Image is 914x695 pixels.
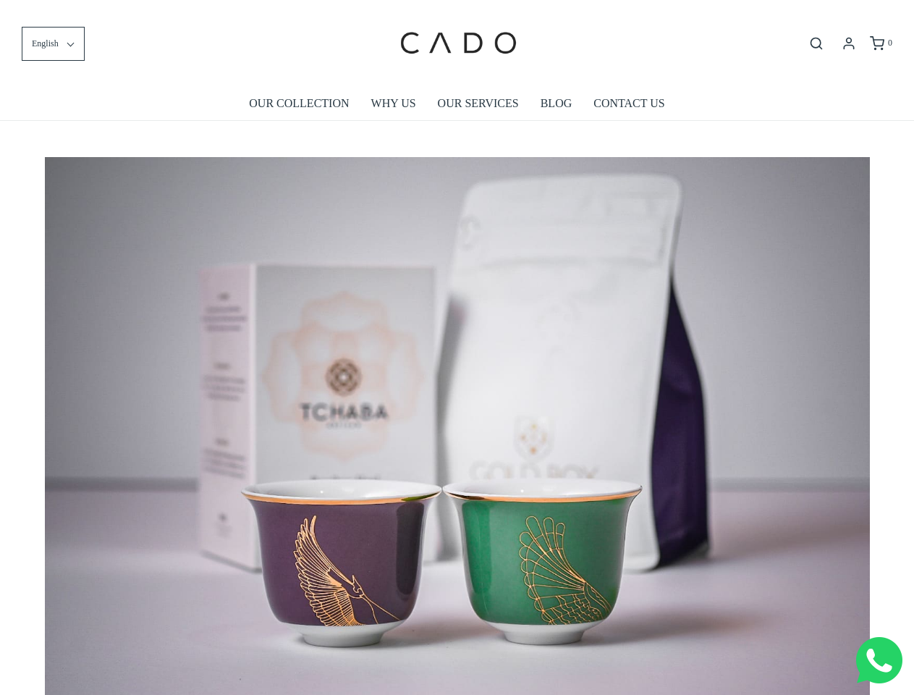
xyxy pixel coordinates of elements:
[412,1,460,13] span: Last name
[412,120,481,132] span: Number of gifts
[868,36,892,51] a: 0
[412,61,484,72] span: Company name
[438,87,519,120] a: OUR SERVICES
[32,37,59,51] span: English
[888,38,892,48] span: 0
[593,87,664,120] a: CONTACT US
[249,87,349,120] a: OUR COLLECTION
[541,87,572,120] a: BLOG
[22,27,85,61] button: English
[856,637,902,683] img: Whatsapp
[396,11,519,76] img: cadogifting
[803,35,829,51] button: Open search bar
[371,87,416,120] a: WHY US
